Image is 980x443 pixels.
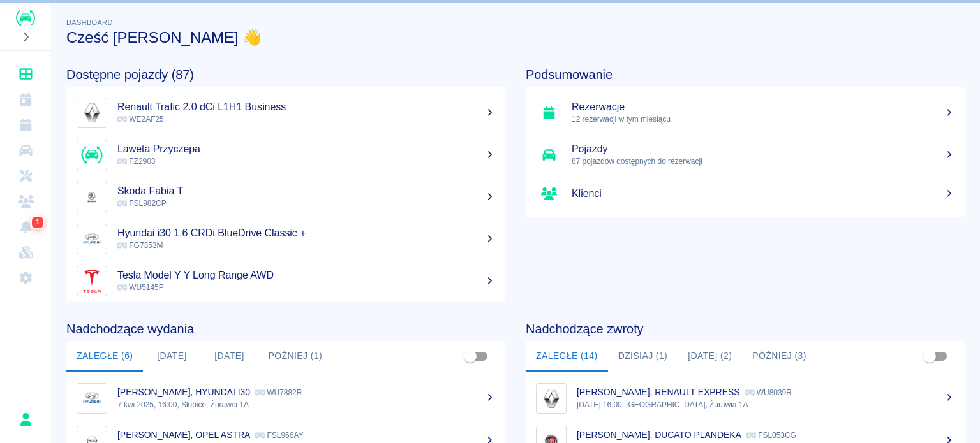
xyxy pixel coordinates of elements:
h5: Klienci [572,187,954,200]
a: ImageLaweta Przyczepa FZ2903 [66,134,505,176]
button: Później (1) [258,341,332,372]
a: ImageHyundai i30 1.6 CRDi BlueDrive Classic + FG7353M [66,218,505,260]
h4: Dostępne pojazdy (87) [66,67,505,82]
span: WU5145P [117,283,164,292]
img: Image [80,185,104,209]
button: Rafał Płaza [12,406,39,433]
h5: Skoda Fabia T [117,185,495,198]
a: Serwisy [5,163,46,189]
button: [DATE] [200,341,258,372]
button: Zaległe (6) [66,341,143,372]
a: Image[PERSON_NAME], HYUNDAI I30 WU7882R7 kwi 2025, 16:00, Słubice, Żurawia 1A [66,377,505,419]
a: Klienci [5,189,46,214]
a: Kalendarz [5,87,46,112]
h5: Tesla Model Y Y Long Range AWD [117,269,495,282]
button: Później (3) [742,341,817,372]
img: Image [80,386,104,410]
span: 1 [33,216,42,229]
span: Pokaż przypisane tylko do mnie [917,344,942,368]
span: Pokaż przypisane tylko do mnie [458,344,482,368]
img: Image [80,269,104,293]
a: Powiadomienia [5,214,46,240]
p: [DATE] 16:00, [GEOGRAPHIC_DATA], Żurawia 1A [577,399,954,410]
a: Widget WWW [5,240,46,265]
a: Dashboard [5,61,46,87]
a: Pojazdy87 pojazdów dostępnych do rezerwacji [526,134,965,176]
p: [PERSON_NAME], DUCATO PLANDEKA [577,430,741,440]
img: Image [80,101,104,125]
img: Image [80,143,104,167]
img: Image [80,227,104,251]
span: WE2AF25 [117,115,164,124]
a: ImageRenault Trafic 2.0 dCi L1H1 Business WE2AF25 [66,92,505,134]
span: FZ2903 [117,157,155,166]
h5: Hyundai i30 1.6 CRDi BlueDrive Classic + [117,227,495,240]
a: Rezerwacje12 rezerwacji w tym miesiącu [526,92,965,134]
button: Rozwiń nawigację [16,29,35,45]
h5: Pojazdy [572,143,954,156]
a: Image[PERSON_NAME], RENAULT EXPRESS WU8039R[DATE] 16:00, [GEOGRAPHIC_DATA], Żurawia 1A [526,377,965,419]
p: 87 pojazdów dostępnych do rezerwacji [572,156,954,167]
span: FSL982CP [117,199,167,208]
img: Image [539,386,563,410]
h4: Nadchodzące wydania [66,321,505,337]
button: [DATE] (2) [678,341,742,372]
p: WU7882R [255,388,302,397]
h4: Nadchodzące zwroty [526,321,965,337]
p: [PERSON_NAME], HYUNDAI I30 [117,387,250,397]
img: Renthelp [16,10,35,26]
h5: Rezerwacje [572,101,954,113]
p: 12 rezerwacji w tym miesiącu [572,113,954,125]
a: Ustawienia [5,265,46,291]
span: Dashboard [66,18,113,26]
button: [DATE] [143,341,200,372]
a: Rezerwacje [5,112,46,138]
a: ImageSkoda Fabia T FSL982CP [66,176,505,218]
h4: Podsumowanie [526,67,965,82]
p: 7 kwi 2025, 16:00, Słubice, Żurawia 1A [117,399,495,410]
h5: Renault Trafic 2.0 dCi L1H1 Business [117,101,495,113]
p: FSL966AY [255,431,303,440]
p: FSL053CG [746,431,796,440]
span: FG7353M [117,241,163,250]
a: ImageTesla Model Y Y Long Range AWD WU5145P [66,260,505,302]
h5: Laweta Przyczepa [117,143,495,156]
p: [PERSON_NAME], RENAULT EXPRESS [577,387,740,397]
p: WU8039R [745,388,792,397]
button: Dzisiaj (1) [608,341,678,372]
p: [PERSON_NAME], OPEL ASTRA [117,430,250,440]
button: Zaległe (14) [526,341,608,372]
h3: Cześć [PERSON_NAME] 👋 [66,29,965,47]
a: Flota [5,138,46,163]
a: Klienci [526,176,965,212]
